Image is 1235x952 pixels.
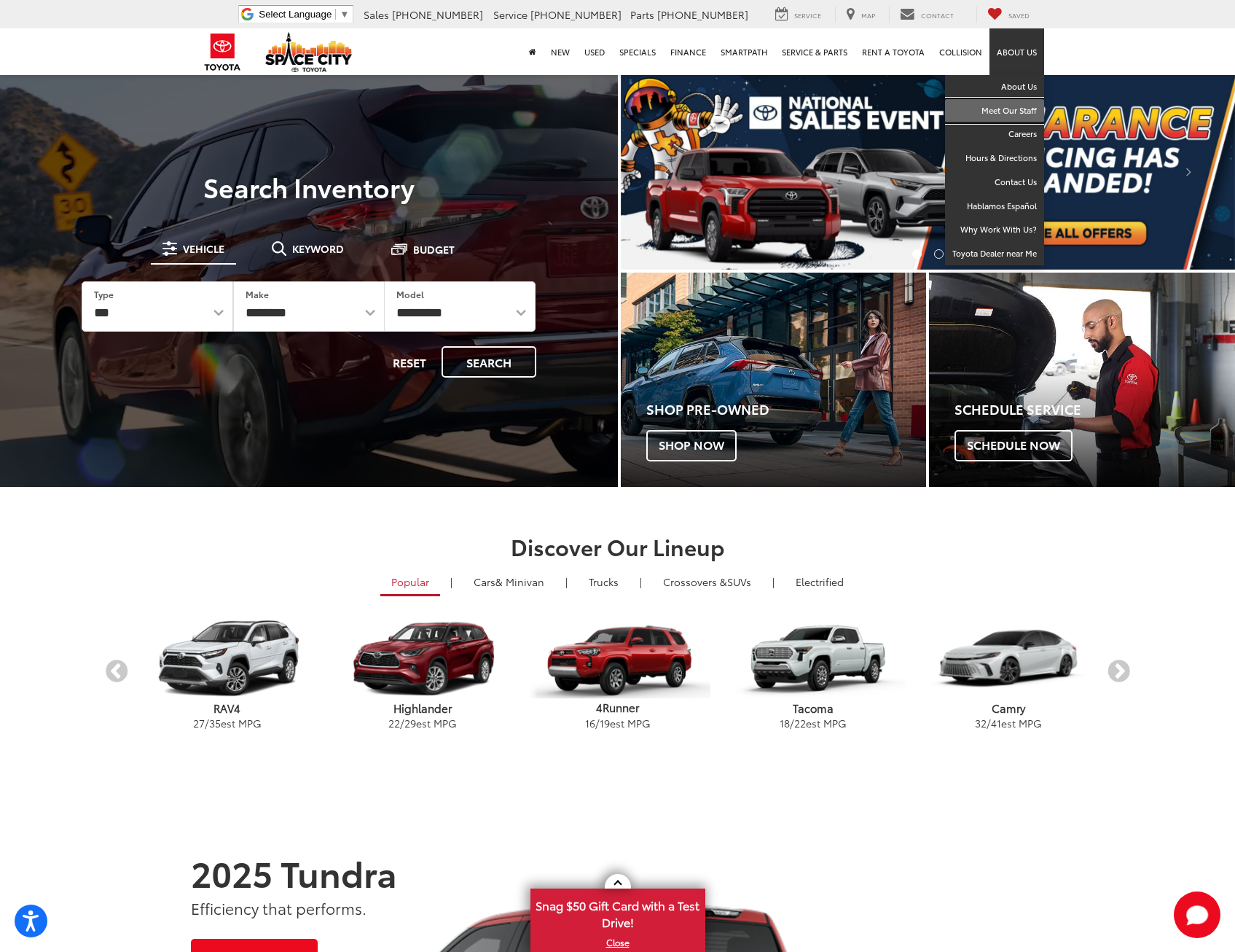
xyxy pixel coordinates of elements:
[932,28,989,75] a: Collision
[134,619,320,698] img: Toyota RAV4
[442,346,536,378] button: Search
[532,890,704,935] span: Snag $50 Gift Card with a Test Drive!
[1142,102,1235,241] button: Click to view next picture.
[520,716,715,730] p: / est MPG
[663,28,713,75] a: Finance
[578,569,630,594] a: Trucks
[104,606,1132,738] aside: carousel
[945,171,1044,195] a: Contact Us
[855,28,932,75] a: Rent a Toyota
[663,574,727,589] span: Crossovers &
[630,7,654,22] span: Parts
[621,273,927,487] div: Toyota
[921,10,954,20] span: Contact
[193,716,205,730] span: 27
[612,28,663,75] a: Specials
[646,430,737,461] span: Shop Now
[794,10,821,20] span: Service
[447,574,456,589] li: |
[720,619,906,698] img: Toyota Tacoma
[292,243,344,254] span: Keyword
[562,574,571,589] li: |
[794,716,806,730] span: 22
[934,249,944,259] li: Go to slide number 2.
[577,28,612,75] a: Used
[522,28,544,75] a: Home
[585,716,595,730] span: 16
[780,716,790,730] span: 18
[265,32,353,72] img: Space City Toyota
[520,700,715,715] p: 4Runner
[191,897,1043,918] p: Efficiency that performs.
[1174,891,1220,938] button: Toggle Chat Window
[340,9,349,20] span: ▼
[530,7,622,22] span: [PHONE_NUMBER]
[975,716,987,730] span: 32
[195,28,250,76] img: Toyota
[1106,659,1132,684] button: Next
[835,7,886,23] a: Map
[621,273,927,487] a: Shop Pre-Owned Shop Now
[764,7,832,23] a: Service
[945,99,1044,123] a: Meet Our Staff
[463,569,555,594] a: Cars
[259,9,349,20] a: Select Language​
[246,288,269,300] label: Make
[525,619,710,698] img: Toyota 4Runner
[945,242,1044,265] a: Toyota Dealer near Me
[911,701,1106,716] p: Camry
[392,7,483,22] span: [PHONE_NUMBER]
[130,716,325,730] p: / est MPG
[945,218,1044,242] a: Why Work With Us?
[954,430,1073,461] span: Schedule Now
[861,10,875,20] span: Map
[912,249,922,259] li: Go to slide number 1.
[715,701,911,716] p: Tacoma
[929,273,1235,487] div: Toyota
[544,28,577,75] a: New
[652,569,762,594] a: SUVs
[183,243,224,254] span: Vehicle
[775,28,855,75] a: Service & Parts
[364,7,389,22] span: Sales
[259,9,332,20] span: Select Language
[785,569,855,594] a: Electrified
[657,7,748,22] span: [PHONE_NUMBER]
[104,659,130,684] button: Previous
[769,574,778,589] li: |
[929,273,1235,487] a: Schedule Service Schedule Now
[396,288,424,300] label: Model
[889,7,965,23] a: Contact
[380,346,439,378] button: Reset
[325,701,520,716] p: Highlander
[94,288,114,300] label: Type
[713,28,775,75] a: SmartPath
[1174,891,1220,938] svg: Start Chat
[636,574,646,589] li: |
[945,195,1044,219] a: Hablamos Español
[945,147,1044,171] a: Hours & Directions
[380,569,440,596] a: Popular
[388,716,400,730] span: 22
[646,402,927,417] h4: Shop Pre-Owned
[945,122,1044,147] a: Careers
[325,716,520,730] p: / est MPG
[413,244,455,254] span: Budget
[329,619,515,698] img: Toyota Highlander
[989,28,1044,75] a: About Us
[404,716,416,730] span: 29
[976,7,1040,23] a: My Saved Vehicles
[621,102,713,241] button: Click to view previous picture.
[191,847,397,897] strong: 2025 Tundra
[495,574,544,589] span: & Minivan
[915,619,1101,698] img: Toyota Camry
[493,7,528,22] span: Service
[911,716,1106,730] p: / est MPG
[335,9,336,20] span: ​
[209,716,221,730] span: 35
[991,716,1001,730] span: 41
[61,172,557,201] h3: Search Inventory
[715,716,911,730] p: / est MPG
[600,716,610,730] span: 19
[130,701,325,716] p: RAV4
